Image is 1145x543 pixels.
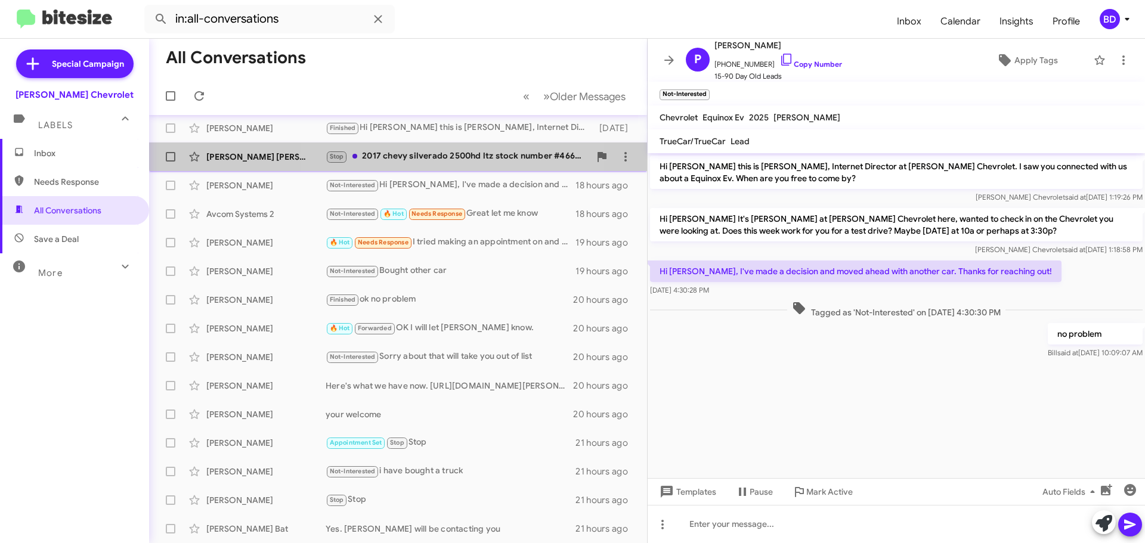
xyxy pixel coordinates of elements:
span: Pause [750,481,773,502]
span: Finished [330,124,356,132]
div: [PERSON_NAME] [206,494,326,506]
div: Stop [326,436,575,449]
span: 15-90 Day Old Leads [714,70,842,82]
div: [PERSON_NAME] Bat [206,523,326,535]
span: Not-Interested [330,210,376,218]
span: TrueCar/TrueCar [660,136,726,147]
button: BD [1090,9,1132,29]
span: Not-Interested [330,181,376,189]
p: no problem [1048,323,1143,345]
button: Pause [726,481,782,502]
div: [PERSON_NAME] [206,322,326,334]
div: 20 hours ago [573,408,638,420]
span: Chevrolet [660,112,698,123]
span: said at [1057,348,1078,357]
span: Bill [DATE] 10:09:07 AM [1048,348,1143,357]
div: Hi [PERSON_NAME] this is [PERSON_NAME], Internet Director at [PERSON_NAME] Chevrolet. Just wanted... [326,121,593,135]
div: [PERSON_NAME] [206,437,326,449]
div: ok no problem [326,293,573,306]
span: said at [1064,245,1085,254]
span: [PERSON_NAME] Chevrolet [DATE] 1:18:58 PM [975,245,1143,254]
input: Search [144,5,395,33]
a: Special Campaign [16,49,134,78]
div: [PERSON_NAME] [206,408,326,420]
div: 18 hours ago [575,179,638,191]
div: 20 hours ago [573,380,638,392]
div: Yes. [PERSON_NAME] will be contacting you [326,523,575,535]
span: Lead [731,136,750,147]
div: [DATE] [593,122,638,134]
a: Copy Number [779,60,842,69]
div: 2017 chevy silverado 2500hd ltz stock number #46653 [326,150,590,163]
div: 21 hours ago [575,494,638,506]
div: 18 hours ago [575,208,638,220]
span: Not-Interested [330,467,376,475]
div: 20 hours ago [573,322,638,334]
span: « [523,89,530,104]
span: Labels [38,120,73,131]
span: P [694,50,701,69]
a: Calendar [931,4,990,39]
span: » [543,89,550,104]
span: 🔥 Hot [383,210,404,218]
div: [PERSON_NAME] [206,294,326,306]
button: Apply Tags [965,49,1088,71]
div: Here's what we have now. [URL][DOMAIN_NAME][PERSON_NAME] [326,380,573,392]
div: OK I will let [PERSON_NAME] know. [326,321,573,335]
div: 19 hours ago [575,265,638,277]
div: Bought other car [326,264,575,278]
span: Save a Deal [34,233,79,245]
p: Hi [PERSON_NAME] this is [PERSON_NAME], Internet Director at [PERSON_NAME] Chevrolet. I saw you c... [650,156,1143,189]
div: BD [1100,9,1120,29]
div: I tried making an appointment on and that didn't work so I tried calling the phone number on your... [326,235,575,249]
h1: All Conversations [166,48,306,67]
div: 21 hours ago [575,523,638,535]
a: Inbox [887,4,931,39]
span: Not-Interested [330,267,376,275]
span: said at [1065,193,1086,201]
span: Mark Active [806,481,853,502]
span: [PERSON_NAME] [714,38,842,52]
div: i have bought a truck [326,464,575,478]
button: Next [536,84,633,108]
span: [PHONE_NUMBER] [714,52,842,70]
span: Finished [330,296,356,303]
div: Avcom Systems 2 [206,208,326,220]
div: 21 hours ago [575,437,638,449]
div: [PERSON_NAME] [PERSON_NAME] [206,151,326,163]
p: Hi [PERSON_NAME], I've made a decision and moved ahead with another car. Thanks for reaching out! [650,260,1062,282]
span: [PERSON_NAME] Chevrolet [DATE] 1:19:26 PM [976,193,1143,201]
span: [DATE] 4:30:28 PM [650,286,709,294]
div: 20 hours ago [573,351,638,363]
span: Auto Fields [1042,481,1100,502]
div: [PERSON_NAME] [206,265,326,277]
div: your welcome [326,408,573,420]
small: Not-Interested [660,89,710,100]
span: Needs Response [358,238,409,246]
div: 21 hours ago [575,466,638,477]
span: Special Campaign [52,58,124,70]
a: Profile [1043,4,1090,39]
div: Hi [PERSON_NAME], I've made a decision and moved ahead with another car. Thanks for reaching out! [326,178,575,192]
span: Stop [330,153,344,160]
button: Auto Fields [1033,481,1109,502]
div: [PERSON_NAME] [206,380,326,392]
div: 19 hours ago [575,237,638,249]
p: Hi [PERSON_NAME] It's [PERSON_NAME] at [PERSON_NAME] Chevrolet here, wanted to check in on the Ch... [650,208,1143,241]
div: [PERSON_NAME] [206,466,326,477]
div: [PERSON_NAME] [206,351,326,363]
span: Tagged as 'Not-Interested' on [DATE] 4:30:30 PM [787,301,1005,318]
span: Needs Response [411,210,462,218]
div: [PERSON_NAME] Chevrolet [16,89,134,101]
span: Forwarded [355,323,394,334]
div: [PERSON_NAME] [206,237,326,249]
span: More [38,268,63,278]
span: Apply Tags [1014,49,1058,71]
span: Stop [390,439,404,446]
a: Insights [990,4,1043,39]
div: 20 hours ago [573,294,638,306]
span: All Conversations [34,204,101,216]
